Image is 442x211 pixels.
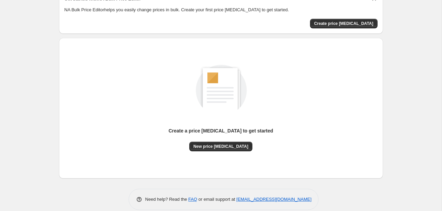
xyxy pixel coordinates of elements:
span: New price [MEDICAL_DATA] [193,144,248,149]
p: NA Bulk Price Editor helps you easily change prices in bulk. Create your first price [MEDICAL_DAT... [64,6,378,13]
span: Create price [MEDICAL_DATA] [314,21,373,26]
a: FAQ [188,197,197,202]
button: Create price change job [310,19,378,28]
p: Create a price [MEDICAL_DATA] to get started [168,127,273,134]
a: [EMAIL_ADDRESS][DOMAIN_NAME] [236,197,311,202]
span: or email support at [197,197,236,202]
button: New price [MEDICAL_DATA] [189,142,252,151]
span: Need help? Read the [145,197,189,202]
